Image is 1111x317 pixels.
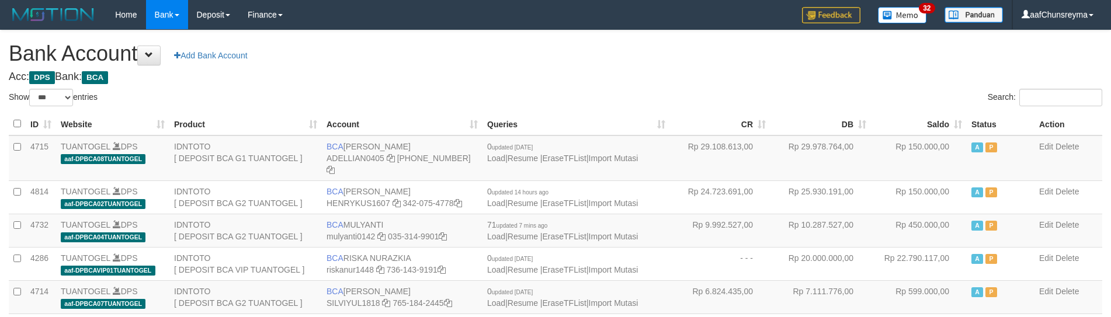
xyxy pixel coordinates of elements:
[487,187,638,208] span: | | |
[770,113,871,135] th: DB: activate to sort column ascending
[1039,287,1053,296] a: Edit
[56,180,169,214] td: DPS
[487,142,533,151] span: 0
[327,220,343,229] span: BCA
[26,247,56,280] td: 4286
[29,71,55,84] span: DPS
[919,3,935,13] span: 32
[322,247,482,280] td: RISKA NURAZKIA 736-143-9191
[26,180,56,214] td: 4814
[9,89,98,106] label: Show entries
[169,135,322,181] td: IDNTOTO [ DEPOSIT BCA G1 TUANTOGEL ]
[61,253,110,263] a: TUANTOGEL
[670,113,770,135] th: CR: activate to sort column ascending
[327,165,335,175] a: Copy 5655032115 to clipboard
[382,298,390,308] a: Copy SILVIYUL1818 to clipboard
[487,232,505,241] a: Load
[542,154,586,163] a: EraseTFList
[61,187,110,196] a: TUANTOGEL
[322,214,482,247] td: MULYANTI 035-314-9901
[387,154,395,163] a: Copy ADELLIAN0405 to clipboard
[61,299,145,309] span: aaf-DPBCA07TUANTOGEL
[971,254,983,264] span: Active
[871,180,967,214] td: Rp 150.000,00
[327,142,343,151] span: BCA
[1019,89,1102,106] input: Search:
[26,280,56,313] td: 4714
[9,6,98,23] img: MOTION_logo.png
[871,247,967,280] td: Rp 22.790.117,00
[439,232,447,241] a: Copy 0353149901 to clipboard
[988,89,1102,106] label: Search:
[508,232,538,241] a: Resume
[770,180,871,214] td: Rp 25.930.191,00
[61,287,110,296] a: TUANTOGEL
[26,214,56,247] td: 4732
[1039,220,1053,229] a: Edit
[492,256,533,262] span: updated [DATE]
[508,198,538,208] a: Resume
[169,180,322,214] td: IDNTOTO [ DEPOSIT BCA G2 TUANTOGEL ]
[327,298,380,308] a: SILVIYUL1818
[508,265,538,274] a: Resume
[26,135,56,181] td: 4715
[492,189,548,196] span: updated 14 hours ago
[487,220,547,229] span: 71
[1039,253,1053,263] a: Edit
[487,287,533,296] span: 0
[169,113,322,135] th: Product: activate to sort column ascending
[9,71,1102,83] h4: Acc: Bank:
[56,113,169,135] th: Website: activate to sort column ascending
[444,298,452,308] a: Copy 7651842445 to clipboard
[1056,287,1079,296] a: Delete
[1039,142,1053,151] a: Edit
[487,253,638,274] span: | | |
[166,46,255,65] a: Add Bank Account
[487,298,505,308] a: Load
[878,7,927,23] img: Button%20Memo.svg
[985,187,997,197] span: Paused
[871,135,967,181] td: Rp 150.000,00
[871,214,967,247] td: Rp 450.000,00
[670,214,770,247] td: Rp 9.992.527,00
[61,232,145,242] span: aaf-DPBCA04TUANTOGEL
[9,42,1102,65] h1: Bank Account
[971,221,983,231] span: Active
[971,187,983,197] span: Active
[327,253,343,263] span: BCA
[492,144,533,151] span: updated [DATE]
[1039,187,1053,196] a: Edit
[327,187,343,196] span: BCA
[508,154,538,163] a: Resume
[393,198,401,208] a: Copy HENRYKUS1607 to clipboard
[971,142,983,152] span: Active
[322,113,482,135] th: Account: activate to sort column ascending
[1056,220,1079,229] a: Delete
[589,198,638,208] a: Import Mutasi
[967,113,1034,135] th: Status
[985,142,997,152] span: Paused
[169,280,322,313] td: IDNTOTO [ DEPOSIT BCA G2 TUANTOGEL ]
[770,247,871,280] td: Rp 20.000.000,00
[589,232,638,241] a: Import Mutasi
[56,247,169,280] td: DPS
[438,265,446,274] a: Copy 7361439191 to clipboard
[542,265,586,274] a: EraseTFList
[376,265,384,274] a: Copy riskanur1448 to clipboard
[971,287,983,297] span: Active
[61,266,155,276] span: aaf-DPBCAVIP01TUANTOGEL
[985,221,997,231] span: Paused
[487,187,548,196] span: 0
[26,113,56,135] th: ID: activate to sort column ascending
[61,220,110,229] a: TUANTOGEL
[56,280,169,313] td: DPS
[454,198,462,208] a: Copy 3420754778 to clipboard
[487,265,505,274] a: Load
[377,232,386,241] a: Copy mulyanti0142 to clipboard
[1034,113,1102,135] th: Action
[871,113,967,135] th: Saldo: activate to sort column ascending
[670,280,770,313] td: Rp 6.824.435,00
[542,298,586,308] a: EraseTFList
[482,113,670,135] th: Queries: activate to sort column ascending
[1056,187,1079,196] a: Delete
